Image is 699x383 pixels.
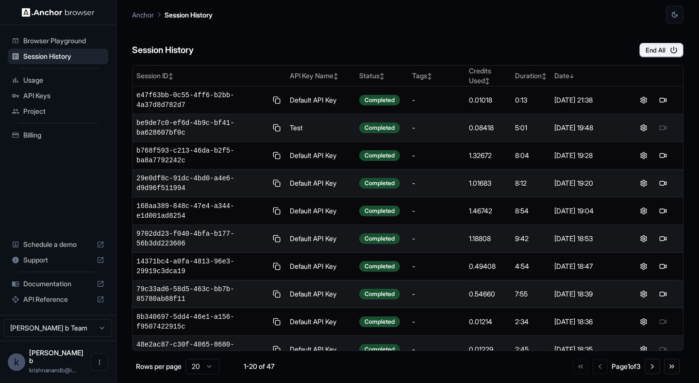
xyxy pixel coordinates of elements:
div: API Keys [8,88,108,104]
div: Schedule a demo [8,237,108,252]
div: Project [8,104,108,119]
span: Browser Playground [23,36,104,46]
span: Project [23,106,104,116]
button: Open menu [91,353,108,371]
div: Completed [359,316,400,327]
div: Browser Playground [8,33,108,49]
div: Completed [359,261,400,272]
div: - [412,206,462,216]
div: [DATE] 21:38 [554,95,620,105]
span: 168aa389-848c-47e4-a344-e1d001ad8254 [136,201,267,221]
div: [DATE] 18:47 [554,261,620,271]
span: Session History [23,52,104,61]
span: ↕ [333,72,338,80]
span: Support [23,255,93,265]
div: Completed [359,289,400,299]
div: - [412,178,462,188]
div: Page 1 of 3 [612,362,641,371]
div: 1.32672 [469,151,507,160]
div: - [412,234,462,244]
div: 0.54660 [469,289,507,299]
div: Session ID [136,71,282,81]
span: 9702dd23-f040-4bfa-b177-56b3dd223606 [136,229,267,248]
div: 1.01683 [469,178,507,188]
td: Default API Key [286,308,356,336]
div: 4:54 [515,261,547,271]
div: API Reference [8,292,108,307]
span: krishnanand b [29,348,83,365]
div: 0:13 [515,95,547,105]
div: 1-20 of 47 [235,362,283,371]
div: Completed [359,122,400,133]
div: - [412,261,462,271]
h6: Session History [132,43,194,57]
div: Completed [359,233,400,244]
div: Completed [359,95,400,105]
div: 0.08418 [469,123,507,133]
div: 9:42 [515,234,547,244]
div: [DATE] 18:35 [554,345,620,354]
div: 5:01 [515,123,547,133]
div: Completed [359,150,400,161]
p: Anchor [132,10,154,20]
span: 29e0df8c-91dc-4bd0-a4e6-d9d96f511994 [136,174,267,193]
div: Tags [412,71,462,81]
span: 48e2ac87-c30f-4065-8680-701a6b5cae9b [136,340,267,359]
td: Default API Key [286,336,356,364]
div: - [412,289,462,299]
span: Schedule a demo [23,240,93,249]
span: API Reference [23,295,93,304]
div: 2:45 [515,345,547,354]
span: 8b340697-5dd4-46e1-a156-f9507422915c [136,312,267,331]
span: API Keys [23,91,104,101]
span: b768f593-c213-46da-b2f5-ba8a7792242c [136,146,267,165]
span: Documentation [23,279,93,289]
td: Default API Key [286,225,356,253]
div: [DATE] 18:36 [554,317,620,327]
div: API Key Name [290,71,352,81]
span: 79c33ad6-58d5-463c-bb7b-85780ab88f11 [136,284,267,304]
div: [DATE] 19:48 [554,123,620,133]
div: Completed [359,206,400,216]
div: - [412,123,462,133]
div: - [412,151,462,160]
div: 1.46742 [469,206,507,216]
div: Status [359,71,404,81]
span: ↕ [380,72,384,80]
div: Usage [8,72,108,88]
div: - [412,317,462,327]
td: Default API Key [286,87,356,114]
p: Session History [165,10,213,20]
span: ↕ [485,77,490,85]
div: 7:55 [515,289,547,299]
td: Default API Key [286,142,356,170]
div: Documentation [8,276,108,292]
div: 8:04 [515,151,547,160]
div: [DATE] 19:28 [554,151,620,160]
div: Session History [8,49,108,64]
span: ↕ [168,72,173,80]
div: - [412,95,462,105]
div: Billing [8,127,108,143]
span: ↕ [427,72,432,80]
nav: breadcrumb [132,9,213,20]
button: End All [639,43,683,57]
div: Credits Used [469,66,507,86]
span: e47f63bb-0c55-4ff6-b2bb-4a37d8d782d7 [136,90,267,110]
div: 2:34 [515,317,547,327]
span: ↕ [542,72,547,80]
div: 0.49408 [469,261,507,271]
div: 1.18808 [469,234,507,244]
div: 0.01214 [469,317,507,327]
div: Duration [515,71,547,81]
div: [DATE] 19:04 [554,206,620,216]
span: 14371bc4-a0fa-4813-96e3-29919c3dca19 [136,257,267,276]
div: 8:54 [515,206,547,216]
div: Date [554,71,620,81]
span: Usage [23,75,104,85]
td: Default API Key [286,197,356,225]
span: Billing [23,130,104,140]
span: be9de7c0-ef6d-4b9c-bf41-ba628607bf0c [136,118,267,138]
span: ↓ [569,72,574,80]
div: 0.01018 [469,95,507,105]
